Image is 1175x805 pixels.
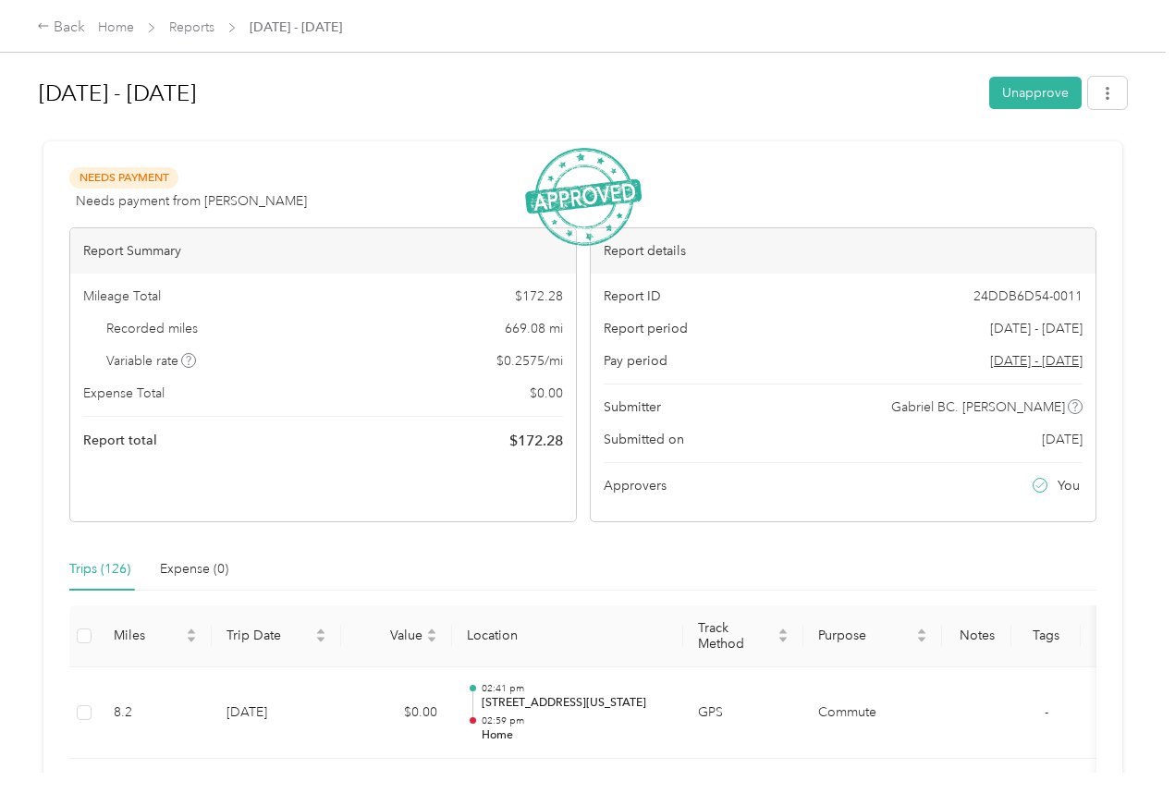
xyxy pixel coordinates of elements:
td: $0.00 [341,667,452,760]
td: 8.2 [99,667,212,760]
span: Report period [604,319,688,338]
div: Trips (126) [69,559,130,579]
span: Needs Payment [69,167,178,189]
a: Home [98,19,134,35]
span: You [1058,476,1080,495]
span: [DATE] - [DATE] [990,319,1083,338]
p: 02:59 pm [482,714,668,727]
img: ApprovedStamp [525,148,642,247]
th: Tags [1011,605,1081,667]
span: [DATE] [1042,430,1083,449]
a: Reports [169,19,214,35]
th: Purpose [803,605,942,667]
span: $ 0.00 [530,384,563,403]
span: caret-up [186,626,197,637]
span: caret-down [426,634,437,645]
span: caret-up [777,626,789,637]
span: Gabriel BC. [PERSON_NAME] [891,397,1065,417]
th: Notes [942,605,1011,667]
span: Submitter [604,397,661,417]
div: Expense (0) [160,559,228,579]
span: 669.08 mi [505,319,563,338]
span: Needs payment from [PERSON_NAME] [76,191,307,211]
span: caret-down [916,634,927,645]
span: Variable rate [106,351,197,371]
div: Report Summary [70,228,576,274]
span: Trip Date [226,628,312,643]
span: $ 0.2575 / mi [496,351,563,371]
span: Expense Total [83,384,165,403]
span: $ 172.28 [515,287,563,306]
span: Track Method [698,620,774,652]
div: Report details [591,228,1096,274]
span: Submitted on [604,430,684,449]
p: [STREET_ADDRESS][US_STATE] [482,695,668,712]
span: Report total [83,431,157,450]
span: caret-up [426,626,437,637]
span: Go to pay period [990,351,1083,371]
span: caret-down [315,634,326,645]
th: Trip Date [212,605,341,667]
iframe: Everlance-gr Chat Button Frame [1071,701,1175,805]
p: 02:41 pm [482,682,668,695]
span: Miles [114,628,182,643]
span: Mileage Total [83,287,161,306]
span: Report ID [604,287,661,306]
span: 24DDB6D54-0011 [973,287,1083,306]
span: Recorded miles [106,319,198,338]
span: Value [356,628,422,643]
span: [DATE] - [DATE] [250,18,342,37]
td: [DATE] [212,667,341,760]
span: Pay period [604,351,667,371]
span: caret-up [916,626,927,637]
span: caret-down [186,634,197,645]
span: $ 172.28 [509,430,563,452]
button: Unapprove [989,77,1082,109]
th: Value [341,605,452,667]
span: caret-up [315,626,326,637]
span: Approvers [604,476,667,495]
p: Home [482,727,668,744]
div: Back [37,17,85,39]
span: caret-down [777,634,789,645]
td: GPS [683,667,803,760]
span: Purpose [818,628,912,643]
td: Commute [803,667,942,760]
h1: Aug 1 - 31, 2025 [39,71,976,116]
th: Miles [99,605,212,667]
th: Track Method [683,605,803,667]
th: Location [452,605,683,667]
span: - [1045,704,1048,720]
